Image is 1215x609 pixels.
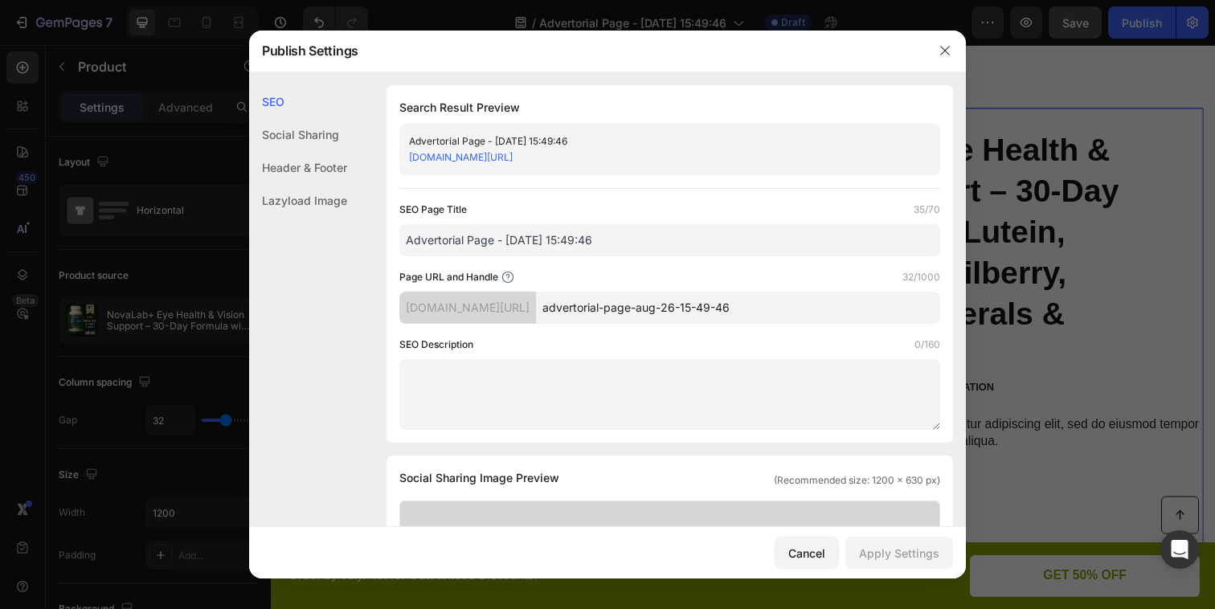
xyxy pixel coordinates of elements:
label: Page URL and Handle [399,269,498,285]
label: 32/1000 [902,269,940,285]
button: Cancel [775,537,839,569]
p: (1349 Reviews) [577,66,649,80]
span: Social Sharing Image Preview [399,468,559,488]
p: Made in [GEOGRAPHIC_DATA] [523,497,706,516]
div: Apply Settings [859,545,939,562]
label: SEO Page Title [399,202,467,218]
label: 0/160 [914,337,940,353]
div: Header & Footer [249,151,347,184]
p: Sustainable & patented [523,466,706,485]
div: Social Sharing [249,118,347,151]
p: Order by July. 4th for Guaranteed Discounts. [18,533,481,550]
div: Advertorial Page - [DATE] 15:49:46 [409,133,904,149]
div: Cancel [788,545,825,562]
p: NEW: 2023 RATED HAIR REMOVAL INNOVATION [497,343,951,357]
p: More quality [523,435,706,455]
input: Title [399,224,940,256]
h1: Search Result Preview [399,98,940,117]
input: Handle [536,292,940,324]
a: [DOMAIN_NAME][URL] [409,151,513,163]
div: Publish Settings [249,30,924,72]
h1: NovaLab+ Eye Health & Vision Support – 30-Day Formula with Lutein, Zeaxanthin, Bilberry, Vitamins... [495,84,952,338]
div: Open Intercom Messenger [1160,530,1199,569]
div: Lazyload Image [249,184,347,217]
p: Lorem ipsum dolor sit amet, consectetur adipiscing elit, sed do eiusmod tempor incididunt ut labo... [497,379,951,413]
a: GET 50% OFF [714,521,948,563]
div: SEO [249,85,347,118]
span: (Recommended size: 1200 x 630 px) [774,473,940,488]
p: GET 50% OFF [788,533,873,550]
div: [DOMAIN_NAME][URL] [399,292,536,324]
label: SEO Description [399,337,473,353]
div: Product [32,42,75,56]
label: 35/70 [914,202,940,218]
button: Apply Settings [845,537,953,569]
